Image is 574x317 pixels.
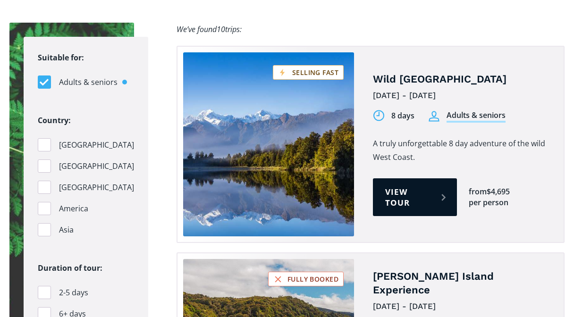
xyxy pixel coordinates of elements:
div: We’ve found trips: [177,23,242,36]
span: Asia [59,224,74,236]
legend: Duration of tour: [38,261,102,275]
p: A truly unforgettable 8 day adventure of the wild West Coast. [373,137,549,164]
div: [DATE] - [DATE] [373,299,549,314]
legend: Suitable for: [38,51,84,65]
div: Adults & seniors [447,110,506,123]
div: 8 [391,110,396,121]
div: $4,695 [487,186,510,197]
span: [GEOGRAPHIC_DATA] [59,160,134,173]
h4: Wild [GEOGRAPHIC_DATA] [373,73,549,86]
a: View tour [373,178,457,216]
div: per person [469,197,508,208]
div: days [397,110,414,121]
div: [DATE] - [DATE] [373,88,549,103]
span: America [59,202,88,215]
span: [GEOGRAPHIC_DATA] [59,181,134,194]
h4: [PERSON_NAME] Island Experience [373,270,549,297]
span: 10 [217,24,225,34]
div: from [469,186,487,197]
span: 2-5 days [59,286,88,299]
span: Adults & seniors [59,76,118,89]
span: [GEOGRAPHIC_DATA] [59,139,134,151]
legend: Country: [38,114,71,127]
